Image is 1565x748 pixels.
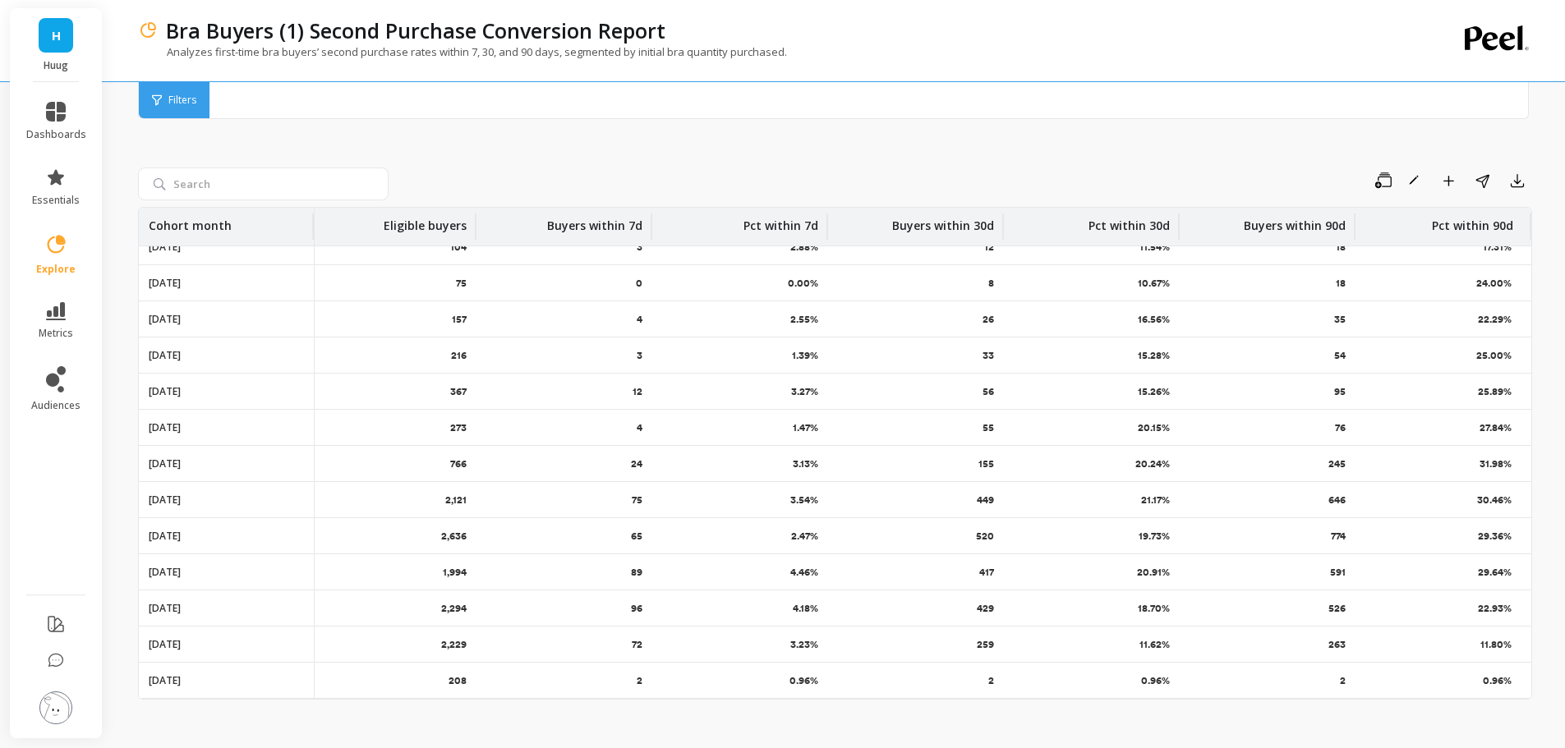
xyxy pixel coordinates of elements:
p: 216 [451,349,467,362]
p: 17.31% [1483,241,1515,254]
p: 18.70% [1138,602,1170,615]
p: 273 [450,421,467,434]
span: audiences [31,399,81,412]
p: 0 [636,277,642,290]
p: 25.00% [1476,349,1515,362]
p: 3.23% [790,638,818,651]
p: 2 [1340,674,1346,687]
p: 22.93% [1478,602,1515,615]
p: Buyers within 90d [1244,208,1346,234]
p: Analyzes first-time bra buyers’ second purchase rates within 7, 30, and 90 days, segmented by ini... [138,44,787,59]
p: 646 [1328,493,1346,507]
p: 526 [1328,602,1346,615]
span: metrics [39,327,73,340]
p: 3 [637,349,642,362]
p: [DATE] [149,530,181,543]
p: 4 [637,421,642,434]
p: 96 [631,602,642,615]
p: Pct within 7d [743,208,818,234]
p: 33 [983,349,994,362]
p: 4.18% [793,602,818,615]
p: 11.80% [1480,638,1515,651]
p: 18 [1336,277,1346,290]
p: Huug [26,59,86,72]
img: profile picture [39,691,72,724]
p: 591 [1330,566,1346,579]
p: Cohort month [149,208,232,234]
p: 1.39% [792,349,818,362]
p: 12 [984,241,994,254]
p: 75 [456,277,467,290]
p: 20.24% [1135,457,1170,470]
p: 19.73% [1139,530,1170,543]
p: 2,294 [441,602,467,615]
p: Pct within 90d [1432,208,1513,234]
p: 2.47% [791,530,818,543]
span: H [52,26,61,45]
p: 72 [632,638,642,651]
p: 21.17% [1141,493,1170,507]
p: 155 [978,457,994,470]
p: 54 [1334,349,1346,362]
p: 15.26% [1138,385,1170,398]
p: [DATE] [149,566,181,579]
span: essentials [32,194,80,207]
p: 3 [637,241,642,254]
p: 4.46% [790,566,818,579]
p: 2,121 [445,493,467,507]
p: 0.96% [1141,674,1170,687]
p: [DATE] [149,349,181,362]
p: 2.88% [790,241,818,254]
p: 3.54% [790,493,818,507]
p: 429 [977,602,994,615]
p: 31.98% [1480,457,1515,470]
p: 104 [450,241,467,254]
p: 25.89% [1478,385,1515,398]
p: 65 [631,530,642,543]
p: 55 [983,421,994,434]
p: 35 [1334,313,1346,326]
p: 367 [450,385,467,398]
p: 75 [632,493,642,507]
p: 89 [631,566,642,579]
img: header icon [138,21,158,40]
p: 20.15% [1138,421,1170,434]
p: 0.96% [789,674,818,687]
span: Filters [168,94,196,107]
p: [DATE] [149,493,181,507]
p: 766 [450,457,467,470]
p: 29.36% [1478,530,1515,543]
p: 774 [1331,530,1346,543]
input: Search [138,167,389,200]
p: 3.13% [793,457,818,470]
p: 0.96% [1483,674,1515,687]
p: 56 [983,385,994,398]
p: 2 [988,674,994,687]
p: 259 [977,638,994,651]
p: [DATE] [149,457,181,470]
p: 20.91% [1137,566,1170,579]
p: 208 [449,674,467,687]
p: 520 [976,530,994,543]
p: [DATE] [149,602,181,615]
p: 12 [633,385,642,398]
p: 15.28% [1138,349,1170,362]
p: [DATE] [149,313,181,326]
p: Pct within 30d [1089,208,1170,234]
p: [DATE] [149,638,181,651]
p: 2,229 [441,638,467,651]
p: 30.46% [1477,493,1515,507]
p: 157 [452,313,467,326]
p: 1.47% [793,421,818,434]
span: explore [36,263,76,276]
span: dashboards [26,128,86,141]
p: 4 [637,313,642,326]
p: 11.62% [1139,638,1170,651]
p: 26 [983,313,994,326]
p: 22.29% [1478,313,1515,326]
p: [DATE] [149,385,181,398]
p: 2.55% [790,313,818,326]
p: 76 [1335,421,1346,434]
p: 95 [1334,385,1346,398]
p: [DATE] [149,241,181,254]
